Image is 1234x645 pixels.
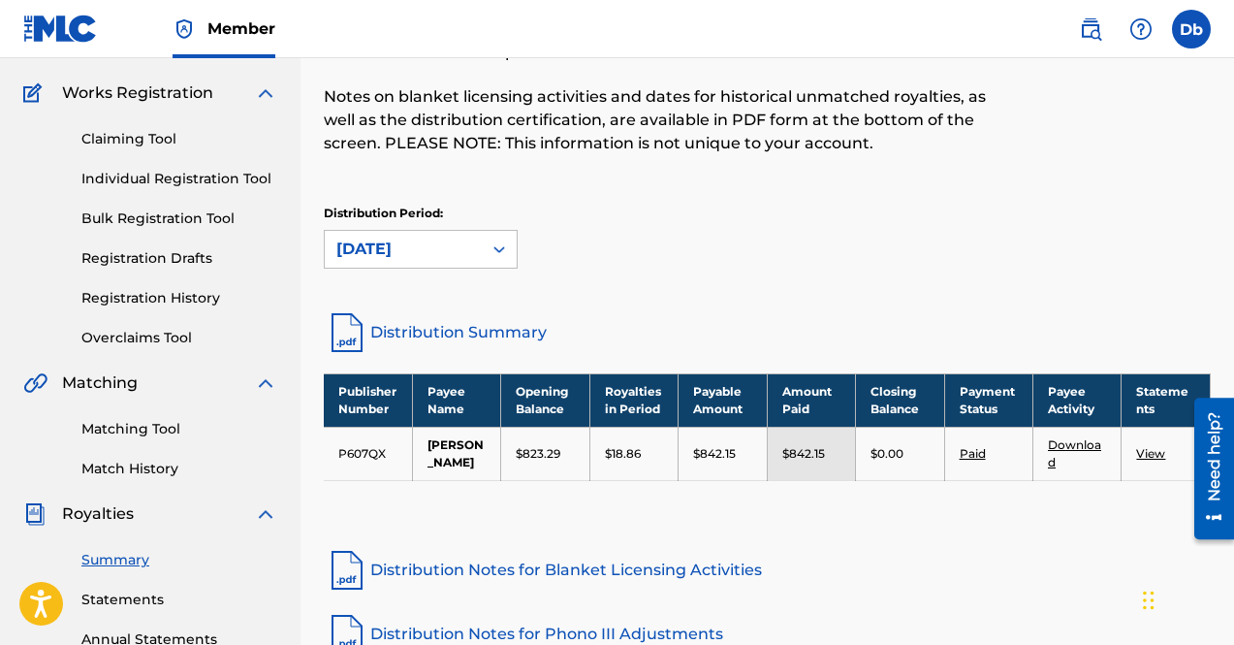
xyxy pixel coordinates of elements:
[1180,391,1234,547] iframe: Resource Center
[173,17,196,41] img: Top Rightsholder
[324,85,1007,155] p: Notes on blanket licensing activities and dates for historical unmatched royalties, as well as th...
[1122,10,1160,48] div: Help
[1143,571,1155,629] div: Drag
[1129,17,1153,41] img: help
[1172,10,1211,48] div: User Menu
[81,328,277,348] a: Overclaims Tool
[81,459,277,479] a: Match History
[81,419,277,439] a: Matching Tool
[1079,17,1102,41] img: search
[589,373,678,427] th: Royalties in Period
[1071,10,1110,48] a: Public Search
[81,590,277,610] a: Statements
[81,248,277,269] a: Registration Drafts
[23,81,48,105] img: Works Registration
[23,15,98,43] img: MLC Logo
[336,238,470,261] div: [DATE]
[412,427,500,480] td: [PERSON_NAME]
[324,427,412,480] td: P607QX
[254,371,277,395] img: expand
[207,17,275,40] span: Member
[324,309,370,356] img: distribution-summary-pdf
[960,446,986,461] a: Paid
[23,371,47,395] img: Matching
[324,309,1211,356] a: Distribution Summary
[23,502,47,526] img: Royalties
[62,371,138,395] span: Matching
[324,547,1211,594] a: Distribution Notes for Blanket Licensing Activities
[782,445,825,463] p: $842.15
[944,373,1032,427] th: Payment Status
[1033,373,1122,427] th: Payee Activity
[412,373,500,427] th: Payee Name
[1137,552,1234,645] iframe: Chat Widget
[870,445,903,463] p: $0.00
[1048,437,1101,469] a: Download
[254,502,277,526] img: expand
[516,445,560,463] p: $823.29
[81,209,277,229] a: Bulk Registration Tool
[62,502,134,526] span: Royalties
[324,205,518,222] p: Distribution Period:
[81,169,277,189] a: Individual Registration Tool
[1122,373,1211,427] th: Statements
[1136,446,1165,461] a: View
[324,547,370,594] img: pdf
[23,35,123,58] a: CatalogCatalog
[62,81,213,105] span: Works Registration
[501,373,589,427] th: Opening Balance
[81,550,277,570] a: Summary
[605,445,641,463] p: $18.86
[324,373,412,427] th: Publisher Number
[693,445,736,463] p: $842.15
[81,129,277,149] a: Claiming Tool
[856,373,944,427] th: Closing Balance
[81,288,277,308] a: Registration History
[679,373,767,427] th: Payable Amount
[254,81,277,105] img: expand
[767,373,855,427] th: Amount Paid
